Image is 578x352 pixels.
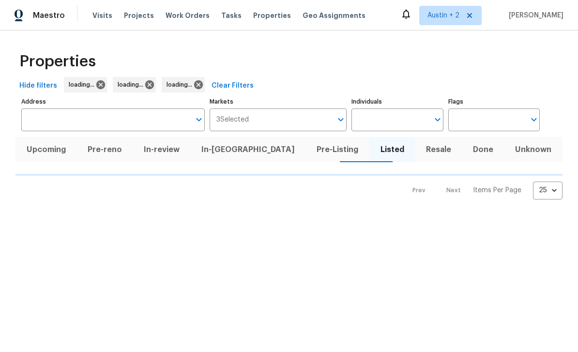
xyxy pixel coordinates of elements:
[208,77,258,95] button: Clear Filters
[166,11,210,20] span: Work Orders
[351,99,443,105] label: Individuals
[473,185,521,195] p: Items Per Page
[19,80,57,92] span: Hide filters
[19,57,96,66] span: Properties
[221,12,242,19] span: Tasks
[212,80,254,92] span: Clear Filters
[69,80,98,90] span: loading...
[162,77,205,92] div: loading...
[124,11,154,20] span: Projects
[192,113,206,126] button: Open
[138,143,184,156] span: In-review
[33,11,65,20] span: Maestro
[21,99,205,105] label: Address
[468,143,499,156] span: Done
[303,11,365,20] span: Geo Assignments
[64,77,107,92] div: loading...
[431,113,444,126] button: Open
[334,113,348,126] button: Open
[92,11,112,20] span: Visits
[216,116,249,124] span: 3 Selected
[113,77,156,92] div: loading...
[527,113,541,126] button: Open
[510,143,557,156] span: Unknown
[421,143,456,156] span: Resale
[167,80,196,90] span: loading...
[403,182,563,199] nav: Pagination Navigation
[118,80,147,90] span: loading...
[533,178,563,203] div: 25
[210,99,347,105] label: Markets
[21,143,71,156] span: Upcoming
[427,11,459,20] span: Austin + 2
[15,77,61,95] button: Hide filters
[312,143,364,156] span: Pre-Listing
[448,99,540,105] label: Flags
[82,143,127,156] span: Pre-reno
[375,143,409,156] span: Listed
[253,11,291,20] span: Properties
[505,11,563,20] span: [PERSON_NAME]
[197,143,300,156] span: In-[GEOGRAPHIC_DATA]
